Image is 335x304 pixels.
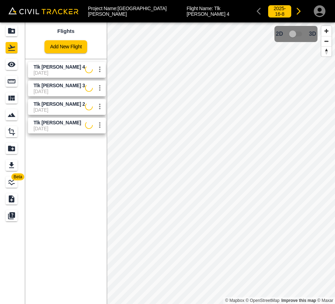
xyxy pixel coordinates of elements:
a: Maxar [317,298,333,303]
a: Mapbox [225,298,244,303]
button: Zoom out [321,36,331,46]
span: 3D [309,31,316,37]
button: Reset bearing to north [321,46,331,56]
span: 3D model not uploaded yet [286,27,306,41]
span: Tlk [PERSON_NAME] 4 [187,6,229,17]
a: Map feedback [281,298,316,303]
p: Project Name: [GEOGRAPHIC_DATA][PERSON_NAME] [88,6,181,17]
a: OpenStreetMap [246,298,280,303]
span: 2D [276,31,283,37]
canvas: Map [107,22,335,304]
p: Flight Name: [187,6,248,17]
img: Civil Tracker [8,7,78,14]
button: Zoom in [321,26,331,36]
button: 2025-16-8 [268,5,292,18]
